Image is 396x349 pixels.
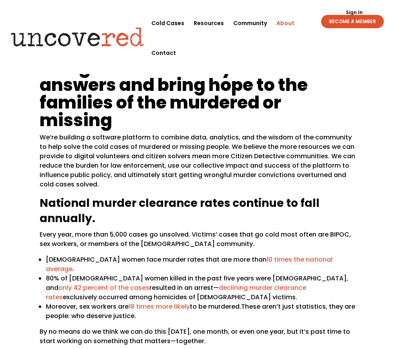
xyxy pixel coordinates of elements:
[46,274,348,302] span: 80% of [DEMOGRAPHIC_DATA] women killed in the past five years were [DEMOGRAPHIC_DATA], and result...
[4,22,151,52] img: Uncovered logo
[40,133,356,195] p: We’re building a software platform to combine data, analytics, and the wisdom of the community to...
[46,283,306,302] a: declining murder clearance rates
[129,302,190,311] a: 18 times more likely
[40,58,356,133] h1: Using the community to uncover answers and bring hope to the families of the murdered or missing
[46,255,332,273] span: [DEMOGRAPHIC_DATA] women face murder rates that are more than .
[321,15,384,28] a: BECOME A MEMBER
[151,38,176,68] a: Contact
[151,8,184,38] a: Cold Cases
[58,283,149,292] a: only 42 percent of the cases
[46,302,241,311] span: Moreover, sex workers are to be murdered.
[46,255,332,273] a: 10 times the national average
[194,8,224,38] a: Resources
[276,8,294,38] a: About
[46,302,355,320] span: These aren’t just statistics, they are people: who deserve justice.
[40,230,351,248] span: Every year, more than 5,000 cases go unsolved. Victims’ cases that go cold most often are BIPOC, ...
[40,195,320,226] span: National murder clearance rates continue to fall annually.
[342,10,367,15] a: Sign In
[40,327,350,345] span: By no means do we think we can do this [DATE], one month, or even one year, but it’s past time to...
[233,8,267,38] a: Community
